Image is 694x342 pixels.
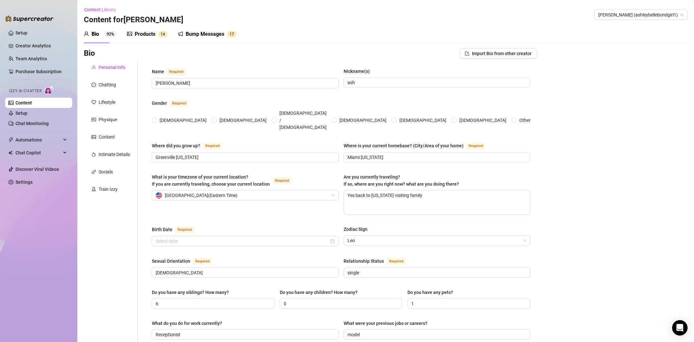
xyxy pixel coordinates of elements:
[84,7,116,12] span: Content Library
[465,51,469,56] span: import
[44,85,54,95] img: AI Chatter
[178,31,183,36] span: notification
[152,174,270,187] span: What is your timezone of your current location? If you are currently traveling, choose your curre...
[152,258,190,265] div: Sexual Orientation
[230,32,232,36] span: 1
[460,48,537,59] button: Import Bio from other creator
[217,117,269,124] span: [DEMOGRAPHIC_DATA]
[156,269,333,276] input: Sexual Orientation
[397,117,449,124] span: [DEMOGRAPHIC_DATA]
[344,320,427,327] div: What were your previous jobs or careers?
[8,151,13,155] img: Chat Copilot
[99,151,130,158] div: Intimate Details
[466,142,485,150] span: Required
[344,174,459,187] span: Are you currently traveling? If so, where are you right now? what are you doing there?
[344,68,370,75] div: Nickname(s)
[92,187,96,191] span: experiment
[99,64,125,71] div: Personal Info
[84,15,183,25] h3: Content for [PERSON_NAME]
[15,121,49,126] a: Chat Monitoring
[280,289,357,296] div: Do you have any children? How many?
[347,331,525,338] input: What were your previous jobs or careers?
[156,238,329,245] input: Birth Date
[344,68,374,75] label: Nickname(s)
[84,31,89,36] span: user
[672,320,688,336] div: Open Intercom Messenger
[170,100,189,107] span: Required
[135,30,155,38] div: Products
[152,226,201,233] label: Birth Date
[92,100,96,104] span: heart
[407,289,453,296] div: Do you have any pets?
[457,117,509,124] span: [DEMOGRAPHIC_DATA]
[344,191,530,214] textarea: Yes back to [US_STATE] visiting family
[227,31,237,37] sup: 17
[92,65,96,70] span: user
[157,117,209,124] span: [DEMOGRAPHIC_DATA]
[411,300,525,307] input: Do you have any pets?
[92,135,96,139] span: picture
[104,31,117,37] sup: 92%
[84,5,121,15] button: Content Library
[161,32,163,36] span: 1
[344,258,384,265] div: Relationship Status
[156,331,333,338] input: What do you do for work currently?
[8,137,14,142] span: thunderbolt
[15,100,32,105] a: Content
[152,100,167,107] div: Gender
[92,30,99,38] div: Bio
[167,68,186,75] span: Required
[99,133,115,141] div: Content
[127,31,132,36] span: picture
[517,117,533,124] span: Other
[280,289,362,296] label: Do you have any children? How many?
[347,269,525,276] input: Relationship Status
[175,226,194,233] span: Required
[15,56,47,61] a: Team Analytics
[99,186,118,193] div: Train Izzy
[193,258,212,265] span: Required
[472,51,532,56] span: Import Bio from other creator
[15,167,59,172] a: Discover Viral Videos
[5,15,54,22] img: logo-BBDzfeDw.svg
[152,99,196,107] label: Gender
[156,300,269,307] input: Do you have any siblings? How many?
[9,88,42,94] span: Izzy AI Chatter
[92,83,96,87] span: message
[92,170,96,174] span: link
[156,154,333,161] input: Where did you grow up?
[15,111,27,116] a: Setup
[598,10,684,20] span: ashley (ashleybellebondgirl1)
[84,48,95,59] h3: Bio
[99,168,113,175] div: Socials
[99,81,116,88] div: Chatting
[163,32,165,36] span: 4
[344,142,464,149] div: Where is your current homebase? (City/Area of your home)
[344,320,432,327] label: What were your previous jobs or careers?
[232,32,234,36] span: 7
[152,142,200,149] div: Where did you grow up?
[386,258,406,265] span: Required
[15,135,61,145] span: Automations
[15,148,61,158] span: Chat Copilot
[15,66,67,77] a: Purchase Subscription
[347,79,525,86] input: Nickname(s)
[156,80,333,87] input: Name
[152,68,164,75] div: Name
[344,226,372,233] label: Zodiac Sign
[344,142,493,150] label: Where is your current homebase? (City/Area of your home)
[152,289,229,296] div: Do you have any siblings? How many?
[277,110,329,131] span: [DEMOGRAPHIC_DATA] / [DEMOGRAPHIC_DATA]
[158,31,168,37] sup: 14
[344,226,367,233] div: Zodiac Sign
[156,192,162,199] img: us
[152,320,227,327] label: What do you do for work currently?
[15,30,27,35] a: Setup
[680,13,684,17] span: team
[347,236,526,245] span: Leo
[165,191,238,200] span: [GEOGRAPHIC_DATA] ( Eastern Time )
[344,257,413,265] label: Relationship Status
[15,41,67,51] a: Creator Analytics
[152,257,219,265] label: Sexual Orientation
[347,154,525,161] input: Where is your current homebase? (City/Area of your home)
